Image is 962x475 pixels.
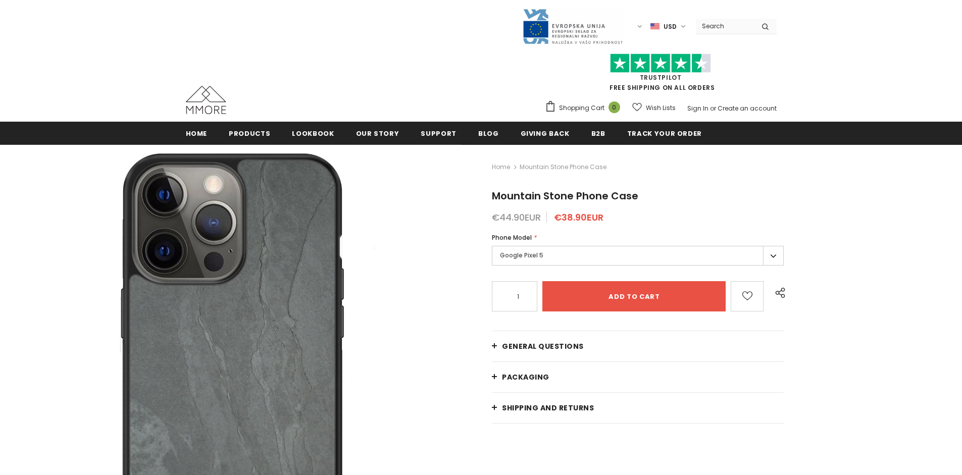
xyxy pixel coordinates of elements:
[478,129,499,138] span: Blog
[559,103,604,113] span: Shopping Cart
[545,58,777,92] span: FREE SHIPPING ON ALL ORDERS
[229,122,270,144] a: Products
[356,122,399,144] a: Our Story
[632,99,676,117] a: Wish Lists
[718,104,777,113] a: Create an account
[627,129,702,138] span: Track your order
[421,129,457,138] span: support
[492,161,510,173] a: Home
[502,341,584,351] span: General Questions
[520,161,606,173] span: Mountain Stone Phone Case
[292,129,334,138] span: Lookbook
[522,8,623,45] img: Javni Razpis
[502,403,594,413] span: Shipping and returns
[186,129,208,138] span: Home
[356,129,399,138] span: Our Story
[492,362,784,392] a: PACKAGING
[492,233,532,242] span: Phone Model
[292,122,334,144] a: Lookbook
[542,281,726,311] input: Add to cart
[186,86,226,114] img: MMORE Cases
[229,129,270,138] span: Products
[492,246,784,266] label: Google Pixel 5
[521,122,570,144] a: Giving back
[591,129,605,138] span: B2B
[492,211,541,224] span: €44.90EUR
[421,122,457,144] a: support
[522,22,623,30] a: Javni Razpis
[545,100,625,116] a: Shopping Cart 0
[492,331,784,361] a: General Questions
[591,122,605,144] a: B2B
[609,101,620,113] span: 0
[710,104,716,113] span: or
[646,103,676,113] span: Wish Lists
[650,22,660,31] img: USD
[687,104,708,113] a: Sign In
[186,122,208,144] a: Home
[610,54,711,73] img: Trust Pilot Stars
[627,122,702,144] a: Track your order
[492,393,784,423] a: Shipping and returns
[640,73,682,82] a: Trustpilot
[664,22,677,32] span: USD
[478,122,499,144] a: Blog
[521,129,570,138] span: Giving back
[492,189,638,203] span: Mountain Stone Phone Case
[554,211,603,224] span: €38.90EUR
[696,19,754,33] input: Search Site
[502,372,549,382] span: PACKAGING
